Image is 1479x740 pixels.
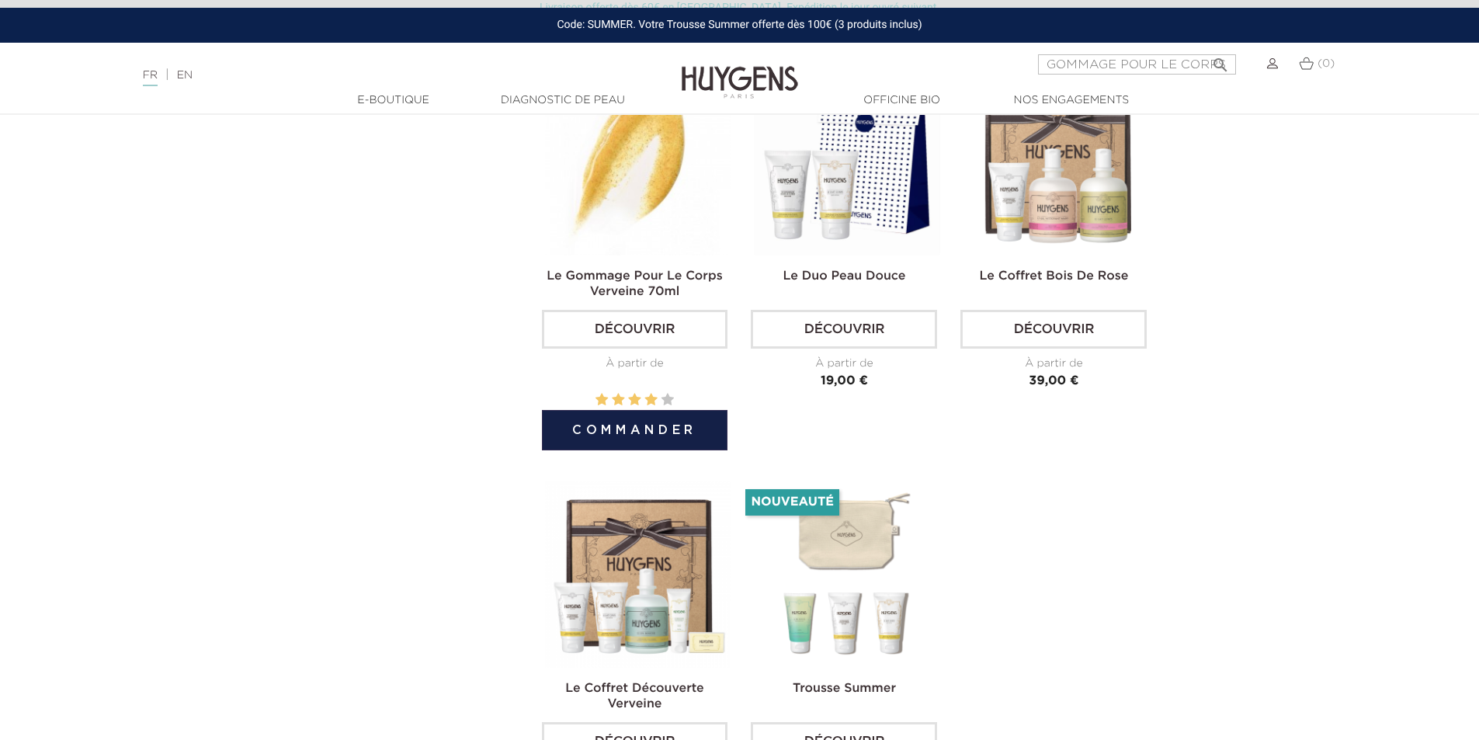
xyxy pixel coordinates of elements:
a: Nos engagements [994,92,1149,109]
a: Trousse Summer [793,683,896,695]
a: Le Gommage Pour Le Corps Verveine 70ml [547,270,722,298]
span: 39,00 € [1029,375,1078,387]
a: Découvrir [960,310,1147,349]
label: 5 [661,391,674,410]
img: duo peau douce [754,69,940,255]
div: | [135,66,605,85]
a: Le Coffret Découverte Verveine [565,683,704,710]
span: (0) [1318,58,1335,69]
div: À partir de [542,356,728,372]
a: Découvrir [751,310,937,349]
img: coffret bois de rose [963,69,1150,255]
a: E-Boutique [316,92,471,109]
a: Découvrir [542,310,728,349]
a: EN [177,70,193,81]
a: FR [143,70,158,86]
a: Officine Bio [825,92,980,109]
span: 19,00 € [821,375,868,387]
label: 3 [628,391,641,410]
a: Le Duo Peau Douce [783,270,906,283]
button: Commander [542,410,728,450]
input: Rechercher [1038,54,1236,75]
button:  [1206,50,1234,71]
div: À partir de [960,356,1147,372]
img: Coffret de noël [545,481,731,668]
i:  [1211,51,1230,70]
label: 1 [595,391,608,410]
img: Huygens [682,41,798,101]
div: À partir de [751,356,937,372]
a: Le Coffret Bois de Rose [980,270,1129,283]
label: 2 [612,391,624,410]
label: 4 [644,391,657,410]
img: Trousse Summer [754,481,940,668]
a: Diagnostic de peau [485,92,641,109]
li: Nouveauté [745,489,838,516]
